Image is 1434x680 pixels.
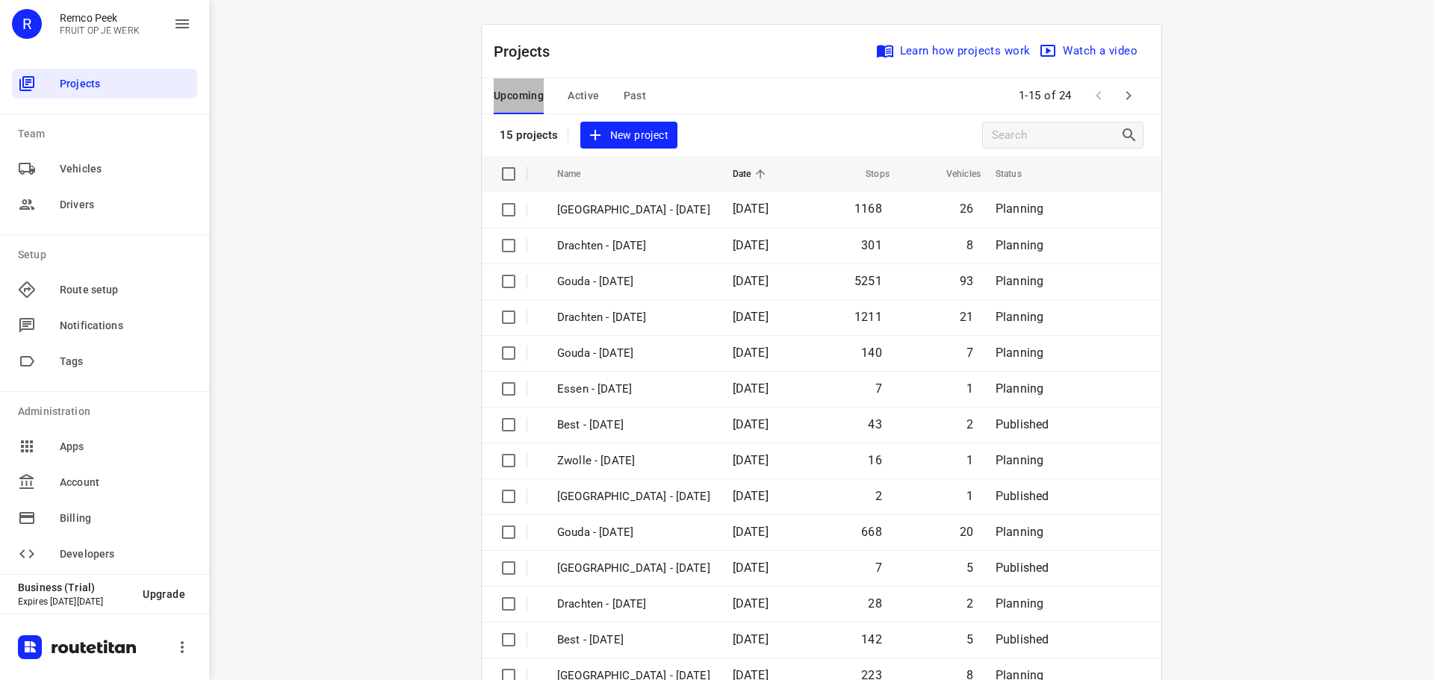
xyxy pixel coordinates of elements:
span: Planning [996,274,1043,288]
p: Drachten - Thursday [557,596,710,613]
span: 2 [966,417,973,431]
span: [DATE] [733,310,769,324]
span: [DATE] [733,346,769,360]
span: [DATE] [733,381,769,396]
span: 1211 [854,310,882,324]
span: 1 [966,453,973,467]
p: Gouda - Thursday [557,524,710,541]
span: Drivers [60,197,191,213]
span: Planning [996,525,1043,539]
span: Upcoming [494,87,544,105]
p: Expires [DATE][DATE] [18,596,131,607]
span: 1-15 of 24 [1013,80,1078,112]
p: Projects [494,40,562,63]
p: Gouda - [DATE] [557,273,710,290]
span: 301 [861,238,882,252]
span: Active [568,87,599,105]
span: Planning [996,381,1043,396]
span: Name [557,165,600,183]
span: Published [996,632,1049,646]
p: Administration [18,404,197,419]
div: R [12,9,42,39]
span: 2 [966,596,973,611]
span: 7 [966,346,973,360]
span: 8 [966,238,973,252]
span: Vehicles [927,165,981,183]
div: Search [1120,126,1143,144]
span: 668 [861,525,882,539]
span: Past [624,87,647,105]
span: 93 [960,274,973,288]
span: Published [996,561,1049,575]
span: Projects [60,76,191,92]
span: Upgrade [143,588,185,600]
p: 15 projects [500,128,559,142]
p: FRUIT OP JE WERK [60,25,140,36]
span: Published [996,489,1049,503]
div: Billing [12,503,197,533]
span: 142 [861,632,882,646]
p: Zwolle - Friday [557,452,710,470]
div: Account [12,467,197,497]
p: Best - Thursday [557,631,710,649]
span: 7 [875,381,882,396]
div: Developers [12,539,197,569]
button: New project [580,122,677,149]
p: Team [18,126,197,142]
span: Tags [60,354,191,369]
span: Planning [996,202,1043,216]
span: [DATE] [733,489,769,503]
p: [GEOGRAPHIC_DATA] - [DATE] [557,202,710,219]
span: Planning [996,596,1043,611]
div: Route setup [12,275,197,305]
span: Billing [60,511,191,526]
span: Planning [996,310,1043,324]
p: Remco Peek [60,12,140,24]
span: New project [589,126,668,145]
p: Gemeente Rotterdam - Thursday [557,560,710,577]
span: Apps [60,439,191,455]
span: Account [60,475,191,490]
span: [DATE] [733,632,769,646]
span: Stops [846,165,890,183]
span: [DATE] [733,274,769,288]
p: Drachten - [DATE] [557,309,710,326]
span: Planning [996,238,1043,252]
span: Notifications [60,318,191,334]
span: Date [733,165,771,183]
span: Status [996,165,1041,183]
span: 140 [861,346,882,360]
div: Projects [12,69,197,99]
p: Antwerpen - Thursday [557,488,710,505]
span: 21 [960,310,973,324]
p: Gouda - [DATE] [557,345,710,362]
span: Developers [60,546,191,562]
span: Planning [996,453,1043,467]
span: 20 [960,525,973,539]
span: 28 [868,596,881,611]
span: 2 [875,489,882,503]
span: Planning [996,346,1043,360]
span: 26 [960,202,973,216]
span: [DATE] [733,202,769,216]
span: [DATE] [733,561,769,575]
span: Next Page [1114,81,1143,110]
input: Search projects [992,124,1120,147]
div: Tags [12,346,197,376]
p: Drachten - Tuesday [557,237,710,255]
span: 1 [966,381,973,396]
span: [DATE] [733,417,769,431]
span: 16 [868,453,881,467]
div: Apps [12,431,197,461]
span: [DATE] [733,596,769,611]
span: Route setup [60,282,191,298]
p: Setup [18,247,197,263]
div: Vehicles [12,154,197,184]
span: [DATE] [733,238,769,252]
p: Essen - [DATE] [557,381,710,398]
span: 43 [868,417,881,431]
span: [DATE] [733,525,769,539]
p: Business (Trial) [18,581,131,593]
span: Previous Page [1084,81,1114,110]
span: [DATE] [733,453,769,467]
